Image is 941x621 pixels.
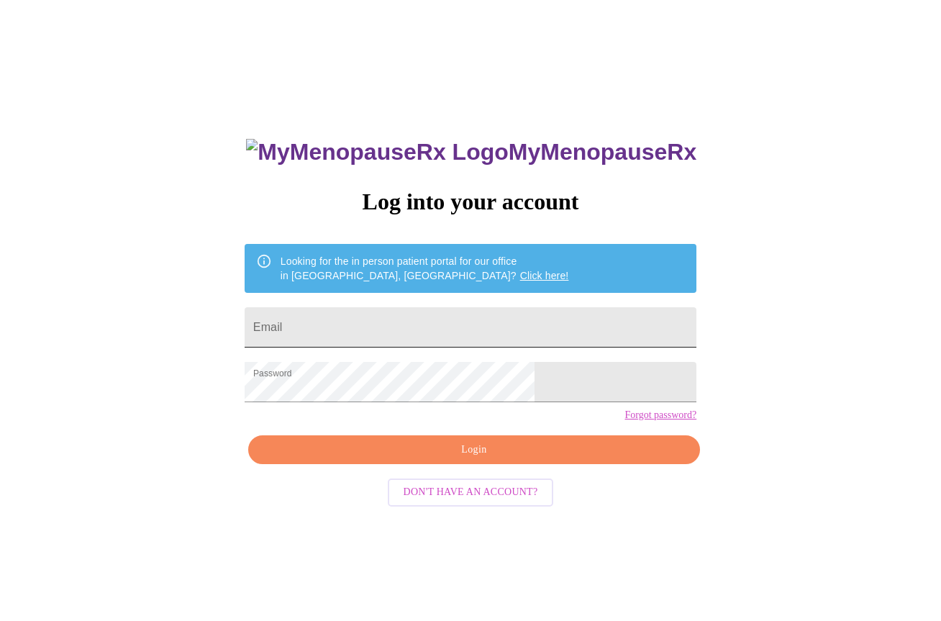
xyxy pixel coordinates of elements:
h3: Log into your account [245,189,696,215]
a: Click here! [520,270,569,281]
img: MyMenopauseRx Logo [246,139,508,166]
span: Login [265,441,683,459]
a: Don't have an account? [384,485,558,497]
button: Login [248,435,700,465]
a: Forgot password? [624,409,696,421]
span: Don't have an account? [404,484,538,502]
button: Don't have an account? [388,479,554,507]
div: Looking for the in person patient portal for our office in [GEOGRAPHIC_DATA], [GEOGRAPHIC_DATA]? [281,248,569,289]
h3: MyMenopauseRx [246,139,696,166]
